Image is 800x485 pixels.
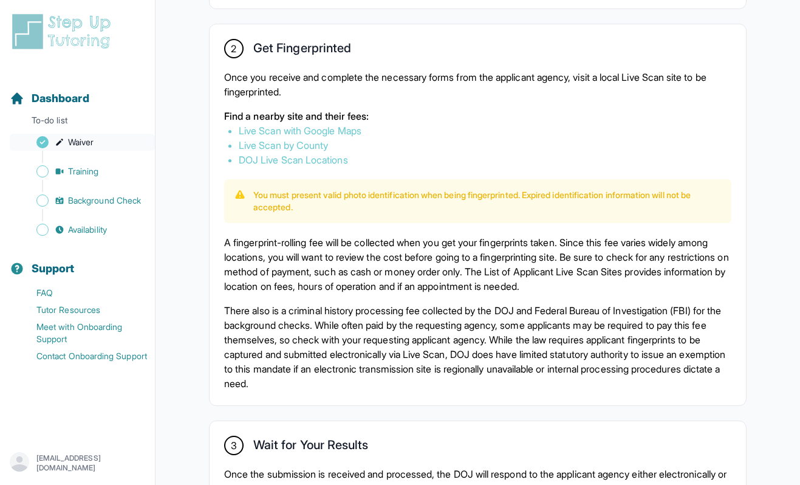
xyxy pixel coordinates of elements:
[10,348,155,365] a: Contact Onboarding Support
[5,71,150,112] button: Dashboard
[224,303,731,391] p: There also is a criminal history processing fee collected by the DOJ and Federal Bureau of Invest...
[68,165,99,177] span: Training
[253,41,351,60] h2: Get Fingerprinted
[10,12,118,51] img: logo
[32,260,75,277] span: Support
[231,41,236,56] span: 2
[224,235,731,294] p: A fingerprint-rolling fee will be collected when you get your fingerprints taken. Since this fee ...
[224,70,731,99] p: Once you receive and complete the necessary forms from the applicant agency, visit a local Live S...
[224,109,731,123] p: Find a nearby site and their fees:
[68,224,107,236] span: Availability
[239,154,348,166] a: DOJ Live Scan Locations
[10,452,145,474] button: [EMAIL_ADDRESS][DOMAIN_NAME]
[10,318,155,348] a: Meet with Onboarding Support
[10,90,89,107] a: Dashboard
[10,163,155,180] a: Training
[239,139,328,151] a: Live Scan by County
[5,114,150,131] p: To-do list
[231,438,237,453] span: 3
[32,90,89,107] span: Dashboard
[239,125,361,137] a: Live Scan with Google Maps
[10,221,155,238] a: Availability
[10,301,155,318] a: Tutor Resources
[10,134,155,151] a: Waiver
[10,192,155,209] a: Background Check
[68,136,94,148] span: Waiver
[5,241,150,282] button: Support
[68,194,141,207] span: Background Check
[10,284,155,301] a: FAQ
[253,438,368,457] h2: Wait for Your Results
[36,453,145,473] p: [EMAIL_ADDRESS][DOMAIN_NAME]
[253,189,722,213] p: You must present valid photo identification when being fingerprinted. Expired identification info...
